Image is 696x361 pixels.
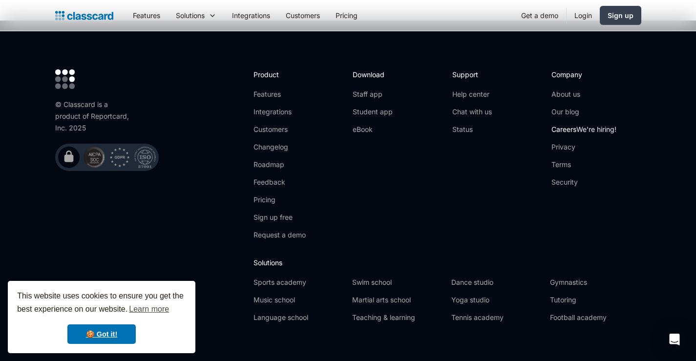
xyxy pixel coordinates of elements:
a: Status [452,125,492,134]
div: cookieconsent [8,281,195,353]
a: Staff app [353,89,393,99]
a: dismiss cookie message [67,324,136,344]
h2: Product [253,69,306,80]
h2: Company [551,69,616,80]
a: Pricing [253,195,306,205]
a: Sign up free [253,212,306,222]
h2: Download [353,69,393,80]
a: Get a demo [513,4,566,26]
a: Sign up [600,6,641,25]
a: Football academy [550,313,641,322]
a: Privacy [551,142,616,152]
a: Yoga studio [451,295,542,305]
a: Student app [353,107,393,117]
div: © Classcard is a product of Reportcard, Inc. 2025 [55,99,133,134]
span: We're hiring! [576,125,616,133]
a: Teaching & learning [352,313,443,322]
h2: Solutions [253,257,641,268]
div: Solutions [168,4,224,26]
a: Logo [55,9,113,22]
a: Music school [253,295,344,305]
a: Chat with us [452,107,492,117]
a: Pricing [328,4,365,26]
a: Security [551,177,616,187]
a: Customers [278,4,328,26]
div: Solutions [176,10,205,21]
a: Language school [253,313,344,322]
a: Customers [253,125,306,134]
a: About us [551,89,616,99]
a: Features [125,4,168,26]
a: Changelog [253,142,306,152]
a: Martial arts school [352,295,443,305]
a: Features [253,89,306,99]
a: Tutoring [550,295,641,305]
div: Sign up [608,10,633,21]
a: eBook [353,125,393,134]
a: Swim school [352,277,443,287]
span: This website uses cookies to ensure you get the best experience on our website. [17,290,186,317]
a: Gymnastics [550,277,641,287]
a: CareersWe're hiring! [551,125,616,134]
a: Roadmap [253,160,306,170]
a: Integrations [224,4,278,26]
a: Feedback [253,177,306,187]
a: Integrations [253,107,306,117]
div: Open Intercom Messenger [663,328,686,351]
a: Terms [551,160,616,170]
h2: Support [452,69,492,80]
a: Sports academy [253,277,344,287]
a: learn more about cookies [127,302,170,317]
a: Help center [452,89,492,99]
a: Our blog [551,107,616,117]
a: Dance studio [451,277,542,287]
a: Tennis academy [451,313,542,322]
a: Request a demo [253,230,306,240]
a: Login [567,4,600,26]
